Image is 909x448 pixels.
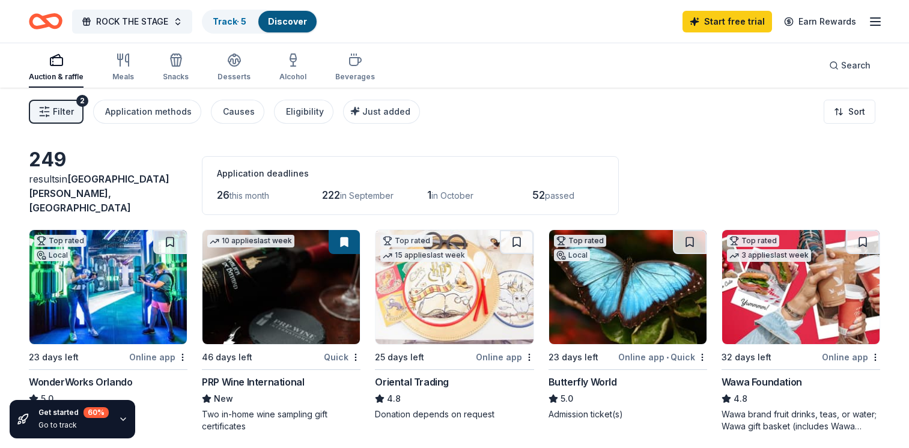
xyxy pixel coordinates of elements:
button: Meals [112,48,134,88]
span: [GEOGRAPHIC_DATA][PERSON_NAME], [GEOGRAPHIC_DATA] [29,173,169,214]
span: in October [431,190,473,201]
span: Filter [53,104,74,119]
div: Online app [476,350,534,365]
a: Image for WonderWorks OrlandoTop ratedLocal23 days leftOnline appWonderWorks Orlando5.0Tickets [29,229,187,420]
div: Top rated [554,235,606,247]
div: Top rated [380,235,433,247]
button: Beverages [335,48,375,88]
div: Desserts [217,72,251,82]
button: Desserts [217,48,251,88]
div: Auction & raffle [29,72,84,82]
button: Eligibility [274,100,333,124]
a: Discover [268,16,307,26]
a: Track· 5 [213,16,246,26]
a: Home [29,7,62,35]
span: 4.8 [387,392,401,406]
span: 1 [427,189,431,201]
div: 60 % [84,407,109,418]
button: ROCK THE STAGE [72,10,192,34]
div: Online app Quick [618,350,707,365]
div: Wawa brand fruit drinks, teas, or water; Wawa gift basket (includes Wawa products and coupons) [722,408,880,432]
div: Application methods [105,104,192,119]
a: Image for Wawa FoundationTop rated3 applieslast week32 days leftOnline appWawa Foundation4.8Wawa ... [722,229,880,432]
span: this month [230,190,269,201]
div: 46 days left [202,350,252,365]
div: Two in-home wine sampling gift certificates [202,408,360,432]
div: 249 [29,148,187,172]
div: Donation depends on request [375,408,534,420]
div: Top rated [727,235,779,247]
span: Search [841,58,871,73]
div: 2 [76,95,88,107]
a: Earn Rewards [777,11,863,32]
div: PRP Wine International [202,375,304,389]
button: Track· 5Discover [202,10,318,34]
button: Just added [343,100,420,124]
div: Online app [129,350,187,365]
a: Image for Oriental TradingTop rated15 applieslast week25 days leftOnline appOriental Trading4.8Do... [375,229,534,420]
div: Eligibility [286,104,324,119]
div: Causes [223,104,255,119]
span: 26 [217,189,230,201]
button: Causes [211,100,264,124]
div: Get started [38,407,109,418]
span: 52 [532,189,545,201]
div: Quick [324,350,360,365]
div: Butterfly World [549,375,617,389]
div: Online app [822,350,880,365]
div: Alcohol [279,72,306,82]
div: 10 applies last week [207,235,294,247]
button: Snacks [163,48,189,88]
span: passed [545,190,574,201]
img: Image for PRP Wine International [202,230,360,344]
div: Top rated [34,235,87,247]
div: Local [554,249,590,261]
span: • [666,353,669,362]
img: Image for Oriental Trading [375,230,533,344]
span: 5.0 [561,392,573,406]
div: Beverages [335,72,375,82]
button: Alcohol [279,48,306,88]
img: Image for Butterfly World [549,230,707,344]
a: Image for Butterfly WorldTop ratedLocal23 days leftOnline app•QuickButterfly World5.0Admission ti... [549,229,707,420]
div: 23 days left [549,350,598,365]
div: WonderWorks Orlando [29,375,132,389]
button: Application methods [93,100,201,124]
div: 25 days left [375,350,424,365]
span: 4.8 [734,392,747,406]
div: Oriental Trading [375,375,449,389]
button: Auction & raffle [29,48,84,88]
div: 3 applies last week [727,249,811,262]
div: Local [34,249,70,261]
div: 32 days left [722,350,771,365]
button: Search [819,53,880,77]
div: results [29,172,187,215]
div: 23 days left [29,350,79,365]
button: Sort [824,100,875,124]
div: Wawa Foundation [722,375,802,389]
img: Image for Wawa Foundation [722,230,880,344]
span: in September [340,190,394,201]
button: Filter2 [29,100,84,124]
div: Application deadlines [217,166,604,181]
a: Start free trial [683,11,772,32]
div: Snacks [163,72,189,82]
span: ROCK THE STAGE [96,14,168,29]
span: in [29,173,169,214]
span: Sort [848,104,865,119]
div: 15 applies last week [380,249,467,262]
a: Image for PRP Wine International10 applieslast week46 days leftQuickPRP Wine InternationalNewTwo ... [202,229,360,432]
span: 222 [322,189,340,201]
div: Admission ticket(s) [549,408,707,420]
img: Image for WonderWorks Orlando [29,230,187,344]
div: Go to track [38,420,109,430]
div: Meals [112,72,134,82]
span: Just added [362,106,410,117]
span: New [214,392,233,406]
